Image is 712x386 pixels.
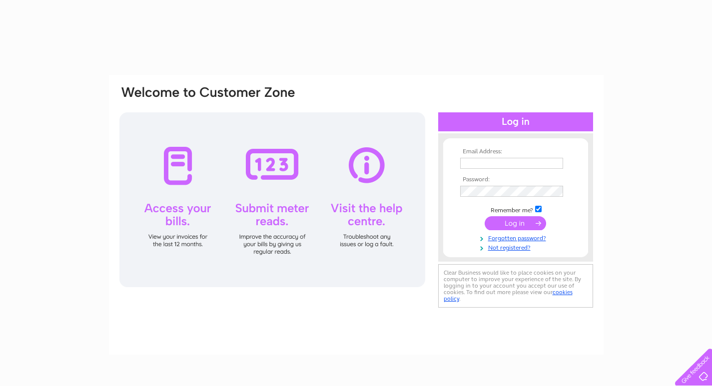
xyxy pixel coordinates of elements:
th: Password: [458,176,574,183]
div: Clear Business would like to place cookies on your computer to improve your experience of the sit... [438,264,593,308]
input: Submit [485,216,546,230]
a: Not registered? [460,242,574,252]
a: Forgotten password? [460,233,574,242]
td: Remember me? [458,204,574,214]
th: Email Address: [458,148,574,155]
a: cookies policy [444,289,573,302]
